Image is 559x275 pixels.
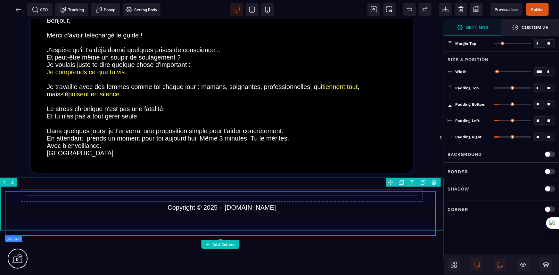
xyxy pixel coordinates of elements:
[5,183,439,194] text: Copyright © 2025 – [DOMAIN_NAME]
[455,118,480,123] span: Padding Left
[60,6,84,13] span: Tracking
[367,3,380,16] span: View components
[471,258,483,271] span: Desktop Only
[444,52,559,63] div: Size & Position
[448,150,482,158] p: Background
[455,134,481,140] span: Padding Right
[201,240,240,249] button: Add Column
[96,6,116,13] span: Popup
[448,185,469,193] p: Shadow
[540,258,553,271] span: Open Layers
[126,6,157,13] span: Setting Body
[517,258,530,271] span: Hide/Show Block
[531,7,544,12] span: Publier
[455,41,476,46] span: Margin Top
[494,258,506,271] span: Mobile Only
[448,258,460,271] span: Open Blocks
[448,168,468,175] p: Border
[32,6,48,13] span: SEO
[522,25,548,30] strong: Customize
[455,85,479,91] span: Padding Top
[448,206,468,213] p: Corner
[455,102,485,107] span: Padding Bottom
[444,19,501,36] span: Settings
[495,7,518,12] span: Previsualiser
[455,69,466,74] span: Width
[490,3,522,16] span: Preview
[383,3,396,16] span: Screenshot
[501,19,559,36] span: Open Style Manager
[466,25,489,30] strong: Settings
[213,242,236,247] strong: Add Column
